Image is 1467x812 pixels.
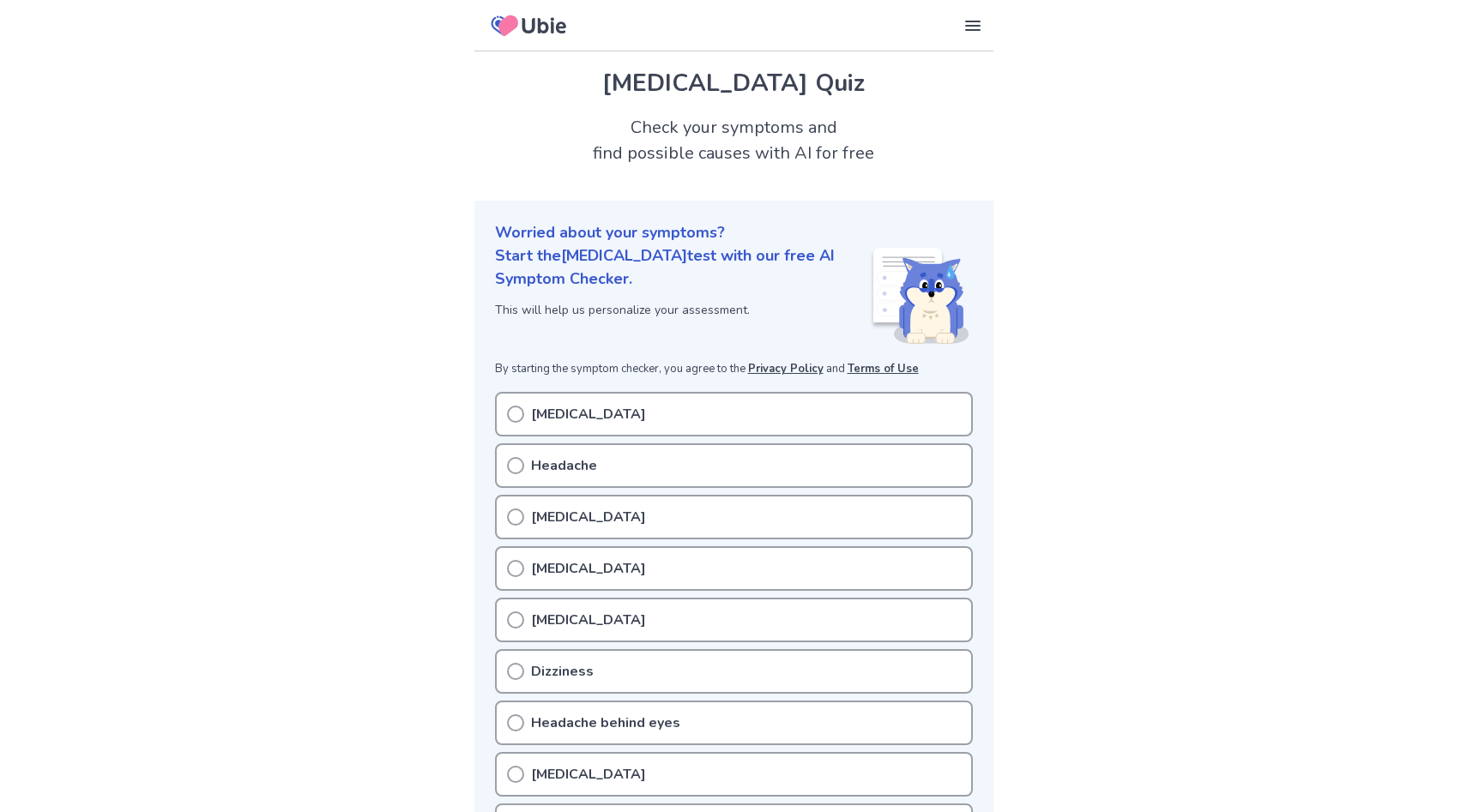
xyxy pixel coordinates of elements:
[474,115,993,166] h2: Check your symptoms and find possible causes with AI for free
[748,361,824,376] a: Privacy Policy
[531,764,646,785] p: [MEDICAL_DATA]
[848,361,919,376] a: Terms of Use
[531,661,594,682] p: Dizziness
[870,248,969,344] img: Shiba
[495,301,870,319] p: This will help us personalize your assessment.
[531,404,646,424] p: [MEDICAL_DATA]
[531,610,646,630] p: [MEDICAL_DATA]
[495,244,870,291] p: Start the [MEDICAL_DATA] test with our free AI Symptom Checker.
[495,361,973,378] p: By starting the symptom checker, you agree to the and
[531,713,680,733] p: Headache behind eyes
[531,558,646,579] p: [MEDICAL_DATA]
[531,455,597,476] p: Headache
[495,65,973,101] h1: [MEDICAL_DATA] Quiz
[495,221,973,244] p: Worried about your symptoms?
[531,507,646,527] p: [MEDICAL_DATA]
